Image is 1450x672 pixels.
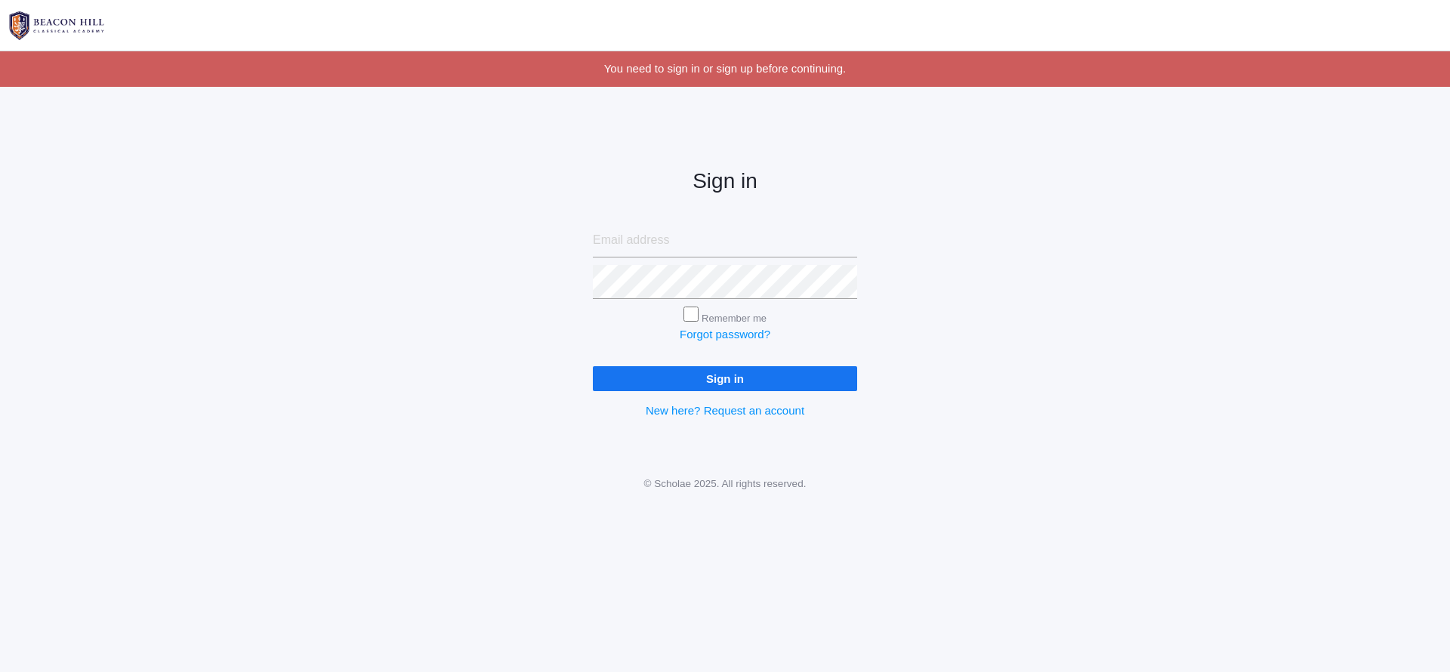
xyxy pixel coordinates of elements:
[593,223,857,257] input: Email address
[702,313,767,324] label: Remember me
[680,328,770,341] a: Forgot password?
[593,366,857,391] input: Sign in
[646,404,804,417] a: New here? Request an account
[593,170,857,193] h2: Sign in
